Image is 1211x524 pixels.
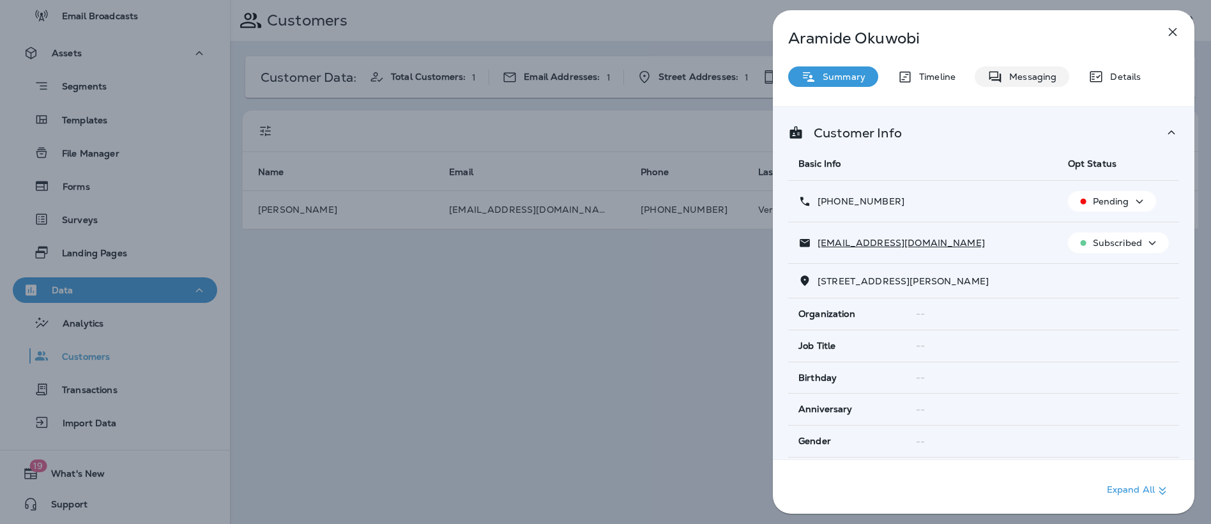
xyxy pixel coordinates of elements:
[798,158,841,169] span: Basic Info
[818,275,989,287] span: [STREET_ADDRESS][PERSON_NAME]
[916,340,925,351] span: --
[916,404,925,415] span: --
[916,372,925,383] span: --
[916,308,925,320] span: --
[1104,72,1141,82] p: Details
[1068,233,1169,253] button: Subscribed
[1093,238,1142,248] p: Subscribed
[798,309,855,320] span: Organization
[804,128,902,138] p: Customer Info
[1003,72,1056,82] p: Messaging
[811,238,985,248] p: [EMAIL_ADDRESS][DOMAIN_NAME]
[1102,479,1175,502] button: Expand All
[916,436,925,447] span: --
[1068,158,1116,169] span: Opt Status
[788,29,1137,47] p: Aramide Okuwobi
[1093,196,1129,206] p: Pending
[1107,483,1170,498] p: Expand All
[811,196,904,206] p: [PHONE_NUMBER]
[1068,191,1156,212] button: Pending
[913,72,956,82] p: Timeline
[798,404,853,415] span: Anniversary
[798,436,831,447] span: Gender
[798,341,835,351] span: Job Title
[798,373,837,383] span: Birthday
[816,72,865,82] p: Summary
